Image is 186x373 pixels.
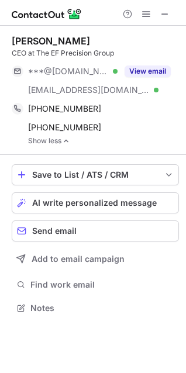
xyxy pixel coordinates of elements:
span: [PHONE_NUMBER] [28,103,101,114]
button: Notes [12,300,179,316]
img: - [63,137,70,145]
button: Send email [12,220,179,241]
button: AI write personalized message [12,192,179,213]
a: Show less [28,137,179,145]
button: Find work email [12,277,179,293]
button: Reveal Button [125,65,171,77]
span: Send email [32,226,77,236]
img: ContactOut v5.3.10 [12,7,82,21]
div: Save to List / ATS / CRM [32,170,159,179]
span: Add to email campaign [32,254,125,264]
span: Find work email [30,279,174,290]
span: [EMAIL_ADDRESS][DOMAIN_NAME] [28,85,150,95]
span: ***@[DOMAIN_NAME] [28,66,109,77]
div: CEO at The EF Precision Group [12,48,179,58]
div: [PERSON_NAME] [12,35,90,47]
span: AI write personalized message [32,198,157,208]
button: Add to email campaign [12,248,179,270]
button: save-profile-one-click [12,164,179,185]
span: [PHONE_NUMBER] [28,122,101,133]
span: Notes [30,303,174,313]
